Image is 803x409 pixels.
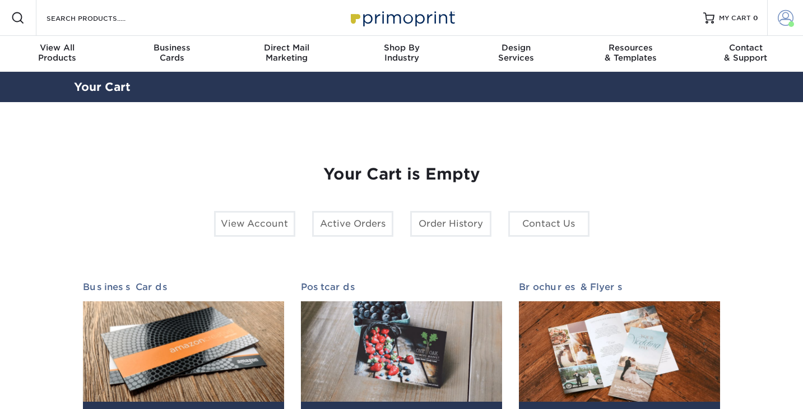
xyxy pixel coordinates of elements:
div: Services [459,43,574,63]
span: Shop By [344,43,459,53]
a: Shop ByIndustry [344,36,459,72]
h2: Brochures & Flyers [519,282,720,292]
a: DesignServices [459,36,574,72]
img: Brochures & Flyers [519,301,720,402]
img: Primoprint [346,6,458,30]
img: Business Cards [83,301,284,402]
div: Industry [344,43,459,63]
div: Marketing [229,43,344,63]
a: Your Cart [74,80,131,94]
span: 0 [753,14,758,22]
a: Order History [410,211,491,237]
span: MY CART [719,13,751,23]
img: Postcards [301,301,502,402]
a: View Account [214,211,295,237]
h1: Your Cart is Empty [83,165,721,184]
span: Business [115,43,230,53]
a: Resources& Templates [574,36,689,72]
h2: Business Cards [83,282,284,292]
span: Design [459,43,574,53]
input: SEARCH PRODUCTS..... [45,11,155,25]
a: Contact& Support [688,36,803,72]
div: Cards [115,43,230,63]
span: Contact [688,43,803,53]
div: & Support [688,43,803,63]
a: BusinessCards [115,36,230,72]
span: Resources [574,43,689,53]
div: & Templates [574,43,689,63]
h2: Postcards [301,282,502,292]
span: Direct Mail [229,43,344,53]
a: Active Orders [312,211,393,237]
a: Contact Us [508,211,590,237]
a: Direct MailMarketing [229,36,344,72]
